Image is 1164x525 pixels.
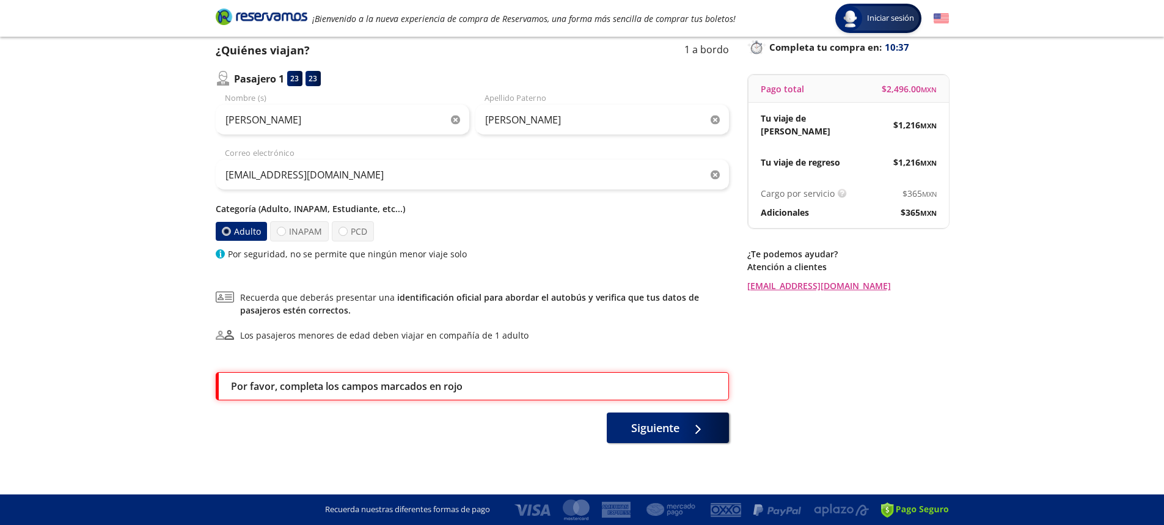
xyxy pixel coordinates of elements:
[240,292,699,316] a: identificación oficial para abordar el autobús y verifica que tus datos de pasajeros estén correc...
[920,158,937,167] small: MXN
[920,208,937,218] small: MXN
[270,221,329,241] label: INAPAM
[475,105,729,135] input: Apellido Paterno
[216,202,729,215] p: Categoría (Adulto, INAPAM, Estudiante, etc...)
[287,71,302,86] div: 23
[325,504,490,516] p: Recuerda nuestras diferentes formas de pago
[747,260,949,273] p: Atención a clientes
[761,206,809,219] p: Adicionales
[921,85,937,94] small: MXN
[240,291,729,317] span: Recuerda que deberás presentar una
[216,105,469,135] input: Nombre (s)
[747,279,949,292] a: [EMAIL_ADDRESS][DOMAIN_NAME]
[747,248,949,260] p: ¿Te podemos ayudar?
[761,112,849,138] p: Tu viaje de [PERSON_NAME]
[234,72,284,86] p: Pasajero 1
[885,40,909,54] span: 10:37
[902,187,937,200] span: $ 365
[216,7,307,29] a: Brand Logo
[893,119,937,131] span: $ 1,216
[240,329,529,342] div: Los pasajeros menores de edad deben viajar en compañía de 1 adulto
[231,379,463,394] p: Por favor, completa los campos marcados en rojo
[882,83,937,95] span: $ 2,496.00
[761,187,835,200] p: Cargo por servicio
[216,160,729,190] input: Correo electrónico
[228,248,467,260] p: Por seguridad, no se permite que ningún menor viaje solo
[306,71,321,86] div: 23
[761,156,840,169] p: Tu viaje de regreso
[747,39,949,56] p: Completa tu compra en :
[761,83,804,95] p: Pago total
[631,420,679,436] span: Siguiente
[607,413,729,443] button: Siguiente
[862,12,919,24] span: Iniciar sesión
[893,156,937,169] span: $ 1,216
[901,206,937,219] span: $ 365
[332,221,374,241] label: PCD
[922,189,937,199] small: MXN
[215,222,266,241] label: Adulto
[312,13,736,24] em: ¡Bienvenido a la nueva experiencia de compra de Reservamos, una forma más sencilla de comprar tus...
[684,42,729,59] p: 1 a bordo
[934,11,949,26] button: English
[920,121,937,130] small: MXN
[216,42,310,59] p: ¿Quiénes viajan?
[216,7,307,26] i: Brand Logo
